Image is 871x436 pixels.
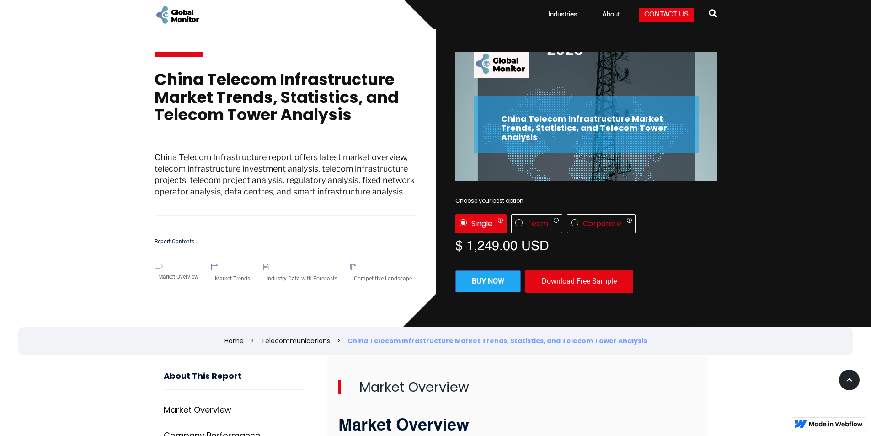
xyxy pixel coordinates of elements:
h2: Market Overview [338,380,696,395]
a: Telecommunications [261,336,330,345]
div: License [455,214,717,233]
div: Market Trends [211,270,254,287]
div: Download Free Sample [525,270,633,293]
a: Industries [543,10,583,19]
a: About [597,10,625,19]
h1: China Telecom Infrastructure Market Trends, Statistics, and Telecom Tower Analysis [155,71,416,133]
div: Market Overview [164,405,231,414]
div: Corporate [583,219,621,228]
div: China Telecom Infrastructure Market Trends, Statistics, and Telecom Tower Analysis [347,336,647,345]
a: Home [224,336,244,345]
div: Choose your best option [455,196,717,205]
div: Market Overview [155,269,202,285]
div: Industry Data with Forecasts [263,270,341,287]
div: Competitive Landscape [350,270,416,287]
h5: Report Contents [155,239,416,245]
div: > [251,336,254,345]
a:  [709,5,717,24]
span:  [709,7,717,20]
a: Buy now [455,270,521,292]
h3: About This Report [164,371,305,390]
div: > [337,336,341,345]
a: Contact Us [639,8,694,22]
h3: Market Overview [338,417,696,436]
div: $ 1,249.00 USD [455,238,717,252]
p: China Telecom Infrastructure report offers latest market overview, telecom infrastructure investm... [155,151,416,216]
a: home [155,5,200,25]
a: Market Overview [164,401,305,419]
h2: China Telecom Infrastructure Market Trends, Statistics, and Telecom Tower Analysis [501,114,671,141]
div: Team [527,219,548,228]
div: Single [471,219,492,228]
img: Made in Webflow [809,421,863,427]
